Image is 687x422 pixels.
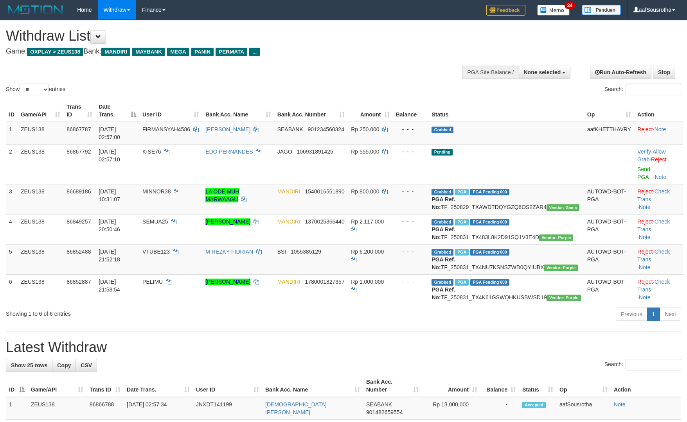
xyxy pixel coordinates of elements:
[639,294,651,300] a: Note
[660,308,681,321] a: Next
[637,249,653,255] a: Reject
[99,218,120,232] span: [DATE] 20:50:46
[216,48,247,56] span: PERMATA
[27,48,83,56] span: OXPLAY > ZEUS138
[363,375,422,397] th: Bank Acc. Number: activate to sort column ascending
[637,188,670,202] a: Check Trans
[637,188,653,195] a: Reject
[432,279,453,286] span: Grabbed
[366,401,392,408] span: SEABANK
[432,256,455,270] b: PGA Ref. No:
[18,100,63,122] th: Game/API: activate to sort column ascending
[519,375,556,397] th: Status: activate to sort column ascending
[565,2,575,9] span: 34
[81,362,92,368] span: CSV
[396,248,426,256] div: - - -
[432,196,455,210] b: PGA Ref. No:
[639,204,651,210] a: Note
[18,122,63,145] td: ZEUS138
[455,219,469,225] span: Marked by aafsreyleap
[351,279,384,285] span: Rp 1.000.000
[470,189,509,195] span: PGA Pending
[544,265,578,271] span: Vendor URL: https://trx4.1velocity.biz
[634,274,683,304] td: · ·
[57,362,71,368] span: Copy
[142,218,168,225] span: SEMUA25
[18,214,63,244] td: ZEUS138
[634,244,683,274] td: · ·
[651,156,667,163] a: Reject
[637,279,653,285] a: Reject
[614,401,626,408] a: Note
[6,214,18,244] td: 4
[67,249,91,255] span: 86852488
[305,279,344,285] span: Copy 1780001827357 to clipboard
[348,100,392,122] th: Amount: activate to sort column ascending
[547,204,579,211] span: Vendor URL: https://trx31.1velocity.biz
[205,126,250,132] a: [PERSON_NAME]
[202,100,274,122] th: Bank Acc. Name: activate to sort column ascending
[124,397,193,420] td: [DATE] 02:57:34
[277,218,300,225] span: MANDIRI
[291,249,321,255] span: Copy 1055385129 to clipboard
[584,244,634,274] td: AUTOWD-BOT-PGA
[470,249,509,256] span: PGA Pending
[396,218,426,225] div: - - -
[582,5,621,15] img: panduan.png
[366,409,403,415] span: Copy 901482659554 to clipboard
[52,359,76,372] a: Copy
[6,375,28,397] th: ID: activate to sort column descending
[6,397,28,420] td: 1
[6,184,18,214] td: 3
[124,375,193,397] th: Date Trans.: activate to sort column ascending
[67,126,91,132] span: 86867787
[99,249,120,263] span: [DATE] 21:52:18
[11,362,47,368] span: Show 25 rows
[205,188,239,202] a: LA ODE MUH MARWAAGU
[167,48,189,56] span: MEGA
[277,279,300,285] span: MANDIRI
[422,375,480,397] th: Amount: activate to sort column ascending
[455,279,469,286] span: Marked by aafsolysreylen
[590,66,651,79] a: Run Auto-Refresh
[18,274,63,304] td: ZEUS138
[584,274,634,304] td: AUTOWD-BOT-PGA
[432,189,453,195] span: Grabbed
[524,69,561,75] span: None selected
[67,148,91,155] span: 86867792
[277,126,303,132] span: SEABANK
[637,218,653,225] a: Reject
[262,375,363,397] th: Bank Acc. Name: activate to sort column ascending
[99,126,120,140] span: [DATE] 02:57:00
[455,249,469,256] span: Marked by aafsolysreylen
[634,184,683,214] td: · ·
[637,279,670,293] a: Check Trans
[249,48,260,56] span: ...
[6,144,18,184] td: 2
[6,48,450,55] h4: Game: Bank:
[422,397,480,420] td: Rp 13,000,000
[639,264,651,270] a: Note
[396,148,426,156] div: - - -
[193,397,262,420] td: JNXDT141199
[6,274,18,304] td: 6
[86,397,124,420] td: 86866788
[616,308,647,321] a: Previous
[67,218,91,225] span: 86849257
[305,188,344,195] span: Copy 1540016561890 to clipboard
[18,144,63,184] td: ZEUS138
[20,84,49,95] select: Showentries
[6,340,681,355] h1: Latest Withdraw
[626,84,681,95] input: Search:
[396,125,426,133] div: - - -
[86,375,124,397] th: Trans ID: activate to sort column ascending
[634,122,683,145] td: ·
[142,279,163,285] span: PELIMU
[277,188,300,195] span: MANDIRI
[28,375,86,397] th: Game/API: activate to sort column ascending
[351,126,379,132] span: Rp 250.000
[99,188,120,202] span: [DATE] 10:31:07
[28,397,86,420] td: ZEUS138
[205,249,253,255] a: M REZKY FIDRIAN
[205,279,250,285] a: [PERSON_NAME]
